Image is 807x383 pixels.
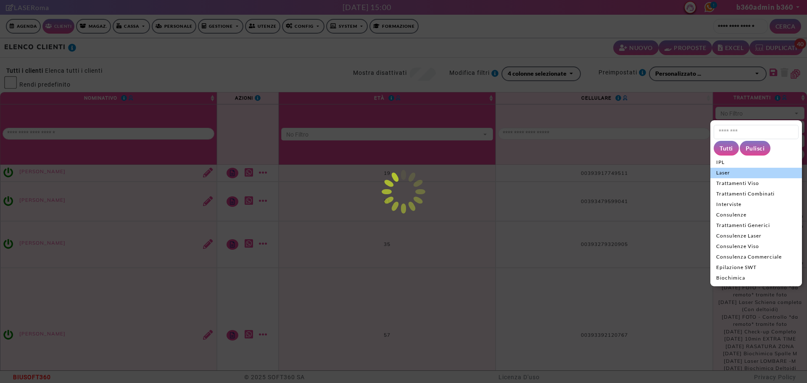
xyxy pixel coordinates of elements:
input: Search [714,125,799,139]
div: Cerca nell'elenco sottostante [710,123,802,141]
span: Consulenze Viso [716,243,796,250]
span: Consulenze Laser [716,232,796,240]
button: Pulisci [740,141,771,156]
span: IPL [716,158,796,166]
span: Trattamenti Generici [716,222,796,229]
span: Trattamenti Combinati [716,190,796,198]
span: Consulenze [716,211,796,219]
span: Biochimica [716,274,796,282]
span: Interviste [716,201,796,208]
span: Laser [716,169,796,177]
span: Epilazione SWT [716,264,796,271]
button: Tutti [714,141,739,156]
span: Trattamenti Viso [716,180,796,187]
span: Consulenza Commerciale [716,253,796,261]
